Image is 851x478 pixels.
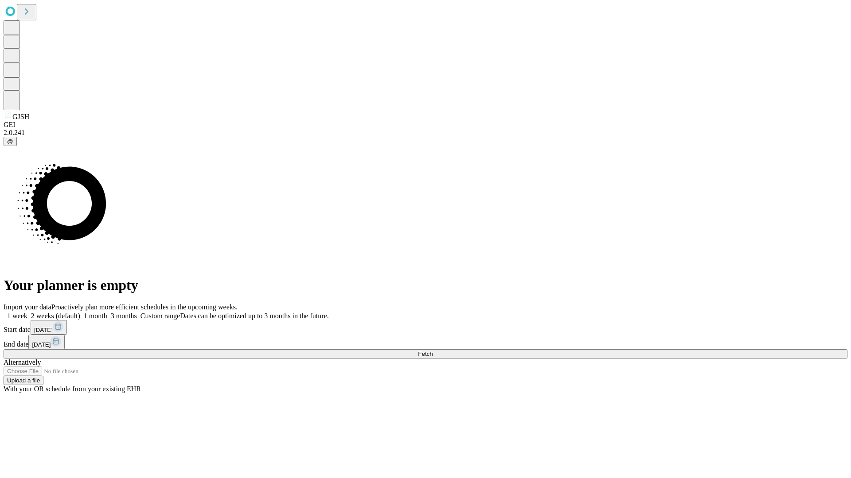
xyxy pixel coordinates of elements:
button: Fetch [4,349,847,358]
button: [DATE] [31,320,67,335]
span: Fetch [418,351,433,357]
span: Import your data [4,303,51,311]
span: Proactively plan more efficient schedules in the upcoming weeks. [51,303,238,311]
span: Custom range [141,312,180,320]
span: 3 months [111,312,137,320]
h1: Your planner is empty [4,277,847,293]
span: [DATE] [32,341,51,348]
div: Start date [4,320,847,335]
div: GEI [4,121,847,129]
button: @ [4,137,17,146]
span: Alternatively [4,358,41,366]
span: 2 weeks (default) [31,312,80,320]
div: 2.0.241 [4,129,847,137]
button: [DATE] [28,335,65,349]
span: 1 week [7,312,27,320]
span: @ [7,138,13,145]
button: Upload a file [4,376,43,385]
span: Dates can be optimized up to 3 months in the future. [180,312,328,320]
span: GJSH [12,113,29,120]
span: 1 month [84,312,107,320]
div: End date [4,335,847,349]
span: With your OR schedule from your existing EHR [4,385,141,393]
span: [DATE] [34,327,53,333]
